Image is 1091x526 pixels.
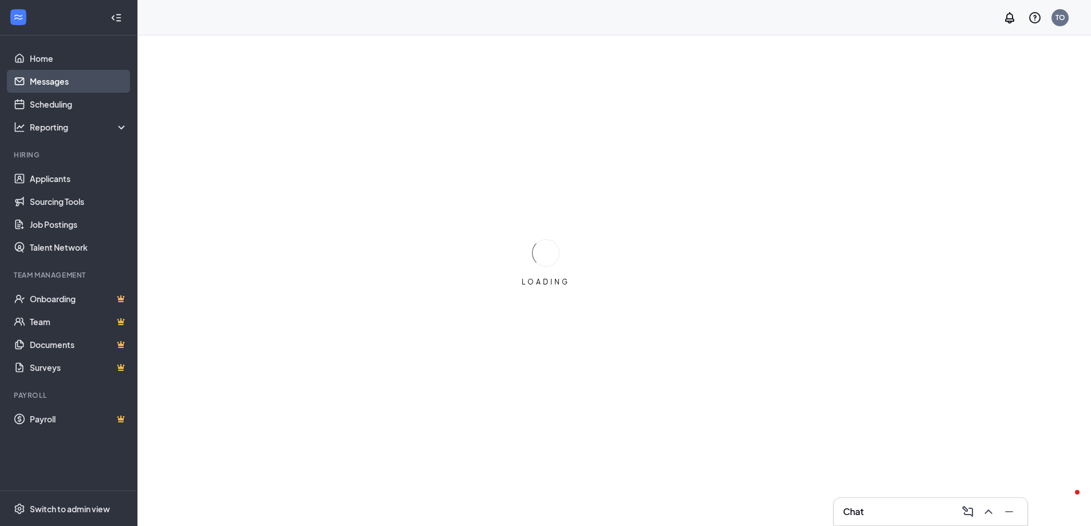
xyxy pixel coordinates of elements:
svg: Settings [14,503,25,515]
div: TO [1055,13,1065,22]
h3: Chat [843,505,864,518]
div: Switch to admin view [30,503,110,515]
div: LOADING [517,277,574,287]
svg: Notifications [1003,11,1017,25]
a: Sourcing Tools [30,190,128,213]
a: OnboardingCrown [30,287,128,310]
svg: Minimize [1002,505,1016,519]
svg: Analysis [14,121,25,133]
a: Messages [30,70,128,93]
a: Talent Network [30,236,128,259]
svg: Collapse [111,12,122,23]
button: ChevronUp [979,503,998,521]
a: PayrollCrown [30,408,128,430]
svg: ComposeMessage [961,505,975,519]
div: Team Management [14,270,125,280]
a: Scheduling [30,93,128,116]
button: ComposeMessage [959,503,977,521]
a: Home [30,47,128,70]
div: Reporting [30,121,128,133]
iframe: Intercom live chat [1052,487,1080,515]
a: Applicants [30,167,128,190]
a: DocumentsCrown [30,333,128,356]
a: SurveysCrown [30,356,128,379]
svg: ChevronUp [982,505,995,519]
a: TeamCrown [30,310,128,333]
button: Minimize [1000,503,1018,521]
div: Payroll [14,390,125,400]
a: Job Postings [30,213,128,236]
svg: WorkstreamLogo [13,11,24,23]
svg: QuestionInfo [1028,11,1042,25]
div: Hiring [14,150,125,160]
